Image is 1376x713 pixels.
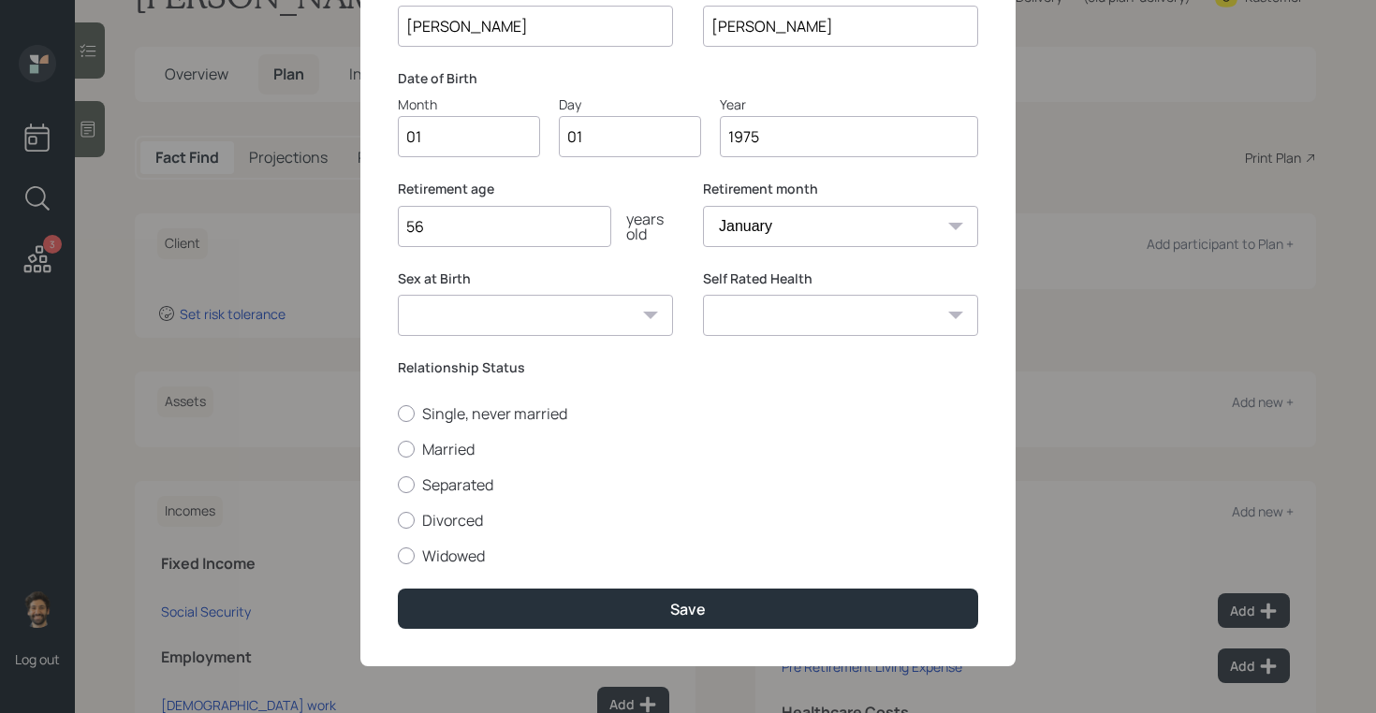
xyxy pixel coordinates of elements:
[720,95,978,114] div: Year
[559,116,701,157] input: Day
[670,599,706,619] div: Save
[398,589,978,629] button: Save
[398,358,978,377] label: Relationship Status
[398,439,978,459] label: Married
[398,269,673,288] label: Sex at Birth
[398,510,978,531] label: Divorced
[398,403,978,424] label: Single, never married
[398,116,540,157] input: Month
[720,116,978,157] input: Year
[559,95,701,114] div: Day
[398,69,978,88] label: Date of Birth
[703,180,978,198] label: Retirement month
[611,211,673,241] div: years old
[703,269,978,288] label: Self Rated Health
[398,546,978,566] label: Widowed
[398,180,673,198] label: Retirement age
[398,474,978,495] label: Separated
[398,95,540,114] div: Month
